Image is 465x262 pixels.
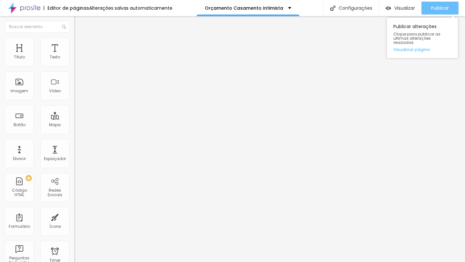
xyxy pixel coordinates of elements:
div: Vídeo [49,89,61,93]
button: Publicar [421,2,459,15]
div: Espaçador [44,156,66,161]
img: Icone [330,5,336,11]
span: Clique para publicar as ultimas alterações reaizadas [393,32,451,45]
div: Editor de páginas [44,6,89,10]
div: Título [14,55,25,59]
iframe: Editor [74,16,465,262]
div: Mapa [49,123,61,127]
a: Visualizar página [393,47,451,52]
input: Buscar elemento [5,21,69,33]
button: Visualizar [379,2,421,15]
div: Ícone [49,224,61,229]
div: Botão [14,123,26,127]
div: Código HTML [6,188,32,197]
img: Icone [62,25,66,29]
div: Alterações salvas automaticamente [89,6,172,10]
span: Publicar [431,5,449,11]
div: Texto [50,55,60,59]
span: Visualizar [394,5,415,11]
div: Formulário [9,224,30,229]
div: Divisor [13,156,26,161]
div: Publicar alterações [387,18,458,58]
div: Imagem [11,89,28,93]
div: Redes Sociais [42,188,67,197]
p: Orçamento Casamento Intimista [205,6,283,10]
img: view-1.svg [386,5,391,11]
